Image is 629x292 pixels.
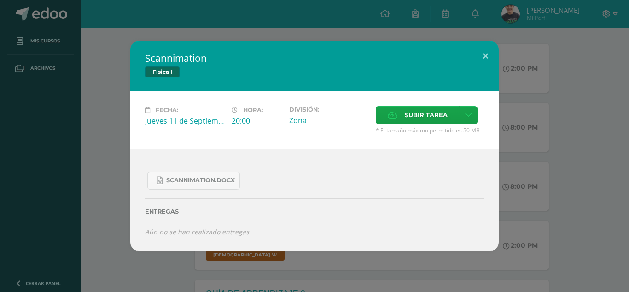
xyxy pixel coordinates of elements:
[147,172,240,190] a: Scannimation.docx
[145,66,180,77] span: Física I
[156,107,178,113] span: Fecha:
[472,41,499,72] button: Close (Esc)
[145,116,224,126] div: Jueves 11 de Septiembre
[243,107,263,113] span: Hora:
[405,107,448,124] span: Subir tarea
[145,52,484,65] h2: Scannimation
[376,126,484,134] span: * El tamaño máximo permitido es 50 MB
[289,115,368,125] div: Zona
[232,116,282,126] div: 20:00
[145,227,249,236] i: Aún no se han realizado entregas
[166,177,235,184] span: Scannimation.docx
[289,106,368,113] label: División:
[145,208,484,215] label: Entregas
